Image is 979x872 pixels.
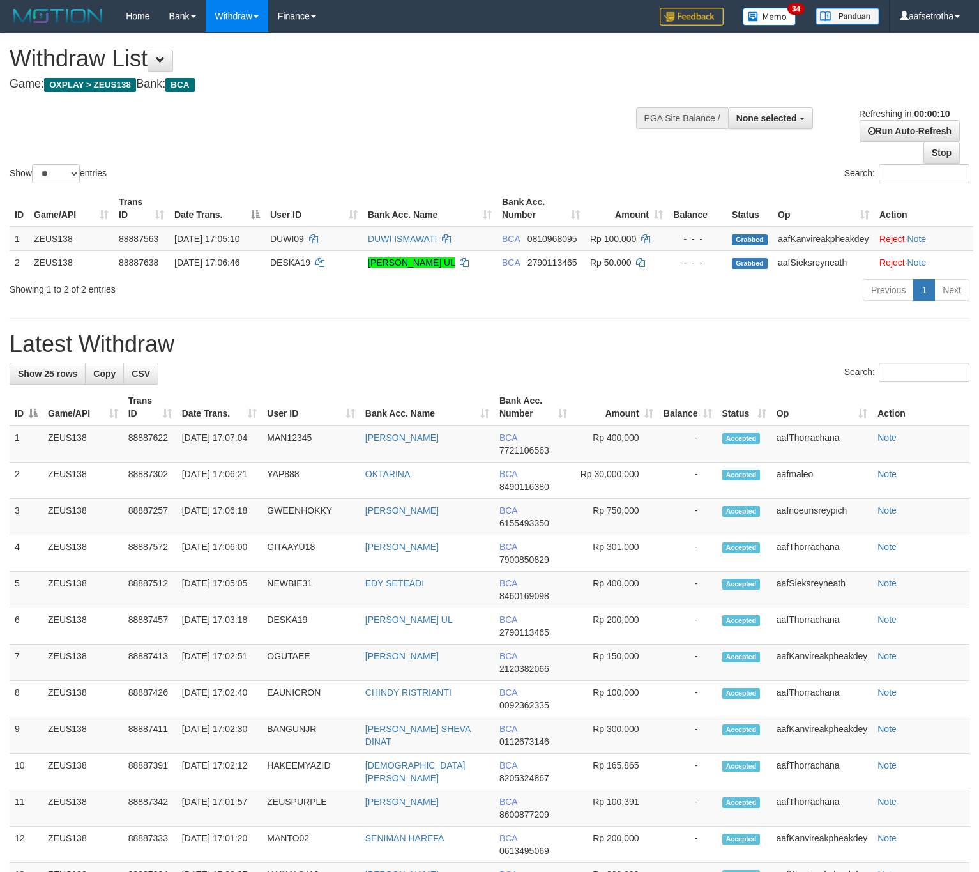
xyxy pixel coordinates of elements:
a: Note [877,505,897,516]
td: Rp 100,391 [572,790,658,827]
td: [DATE] 17:07:04 [177,425,262,463]
span: DESKA19 [270,257,310,268]
td: [DATE] 17:02:12 [177,754,262,790]
td: aafKanvireakpheakdey [771,717,872,754]
td: [DATE] 17:01:57 [177,790,262,827]
th: Date Trans.: activate to sort column descending [169,190,265,227]
th: Bank Acc. Number: activate to sort column ascending [494,389,572,425]
td: aafnoeunsreypich [771,499,872,535]
a: [PERSON_NAME] [365,432,439,443]
span: Rp 100.000 [590,234,636,244]
h1: Withdraw List [10,46,640,72]
div: Showing 1 to 2 of 2 entries [10,278,398,296]
span: BCA [499,687,517,698]
td: ZEUS138 [43,425,123,463]
a: 1 [913,279,935,301]
td: ZEUS138 [29,250,114,274]
th: Op: activate to sort column ascending [773,190,874,227]
span: Accepted [722,433,761,444]
span: Grabbed [732,234,768,245]
td: ZEUS138 [43,645,123,681]
label: Search: [844,164,969,183]
a: Copy [85,363,124,385]
td: - [658,572,717,608]
a: CSV [123,363,158,385]
td: aafThorrachana [771,608,872,645]
th: Game/API: activate to sort column ascending [29,190,114,227]
label: Search: [844,363,969,382]
th: Status: activate to sort column ascending [717,389,771,425]
td: ZEUS138 [43,790,123,827]
span: BCA [499,760,517,770]
span: Accepted [722,797,761,808]
td: aafThorrachana [771,790,872,827]
td: ZEUS138 [43,754,123,790]
img: MOTION_logo.png [10,6,107,26]
span: BCA [499,432,517,443]
td: [DATE] 17:01:20 [177,827,262,863]
td: 1 [10,227,29,251]
td: 88887413 [123,645,177,681]
span: [DATE] 17:05:10 [174,234,239,244]
td: MANTO02 [262,827,360,863]
span: OXPLAY > ZEUS138 [44,78,136,92]
th: Op: activate to sort column ascending [771,389,872,425]
td: [DATE] 17:05:05 [177,572,262,608]
img: Feedback.jpg [660,8,724,26]
td: 88887302 [123,463,177,499]
div: PGA Site Balance / [636,107,728,129]
span: Copy 0112673146 to clipboard [499,737,549,747]
span: Copy 2790113465 to clipboard [527,257,577,268]
span: BCA [502,257,520,268]
span: 88887638 [119,257,158,268]
td: [DATE] 17:02:30 [177,717,262,754]
a: Run Auto-Refresh [860,120,960,142]
span: Copy 7900850829 to clipboard [499,555,549,565]
td: - [658,463,717,499]
td: Rp 400,000 [572,425,658,463]
th: Amount: activate to sort column ascending [585,190,668,227]
span: BCA [499,542,517,552]
a: Note [877,760,897,770]
td: 7 [10,645,43,681]
span: 88887563 [119,234,158,244]
td: Rp 300,000 [572,717,658,754]
td: ZEUS138 [43,827,123,863]
th: Trans ID: activate to sort column ascending [114,190,169,227]
a: Note [877,432,897,443]
a: Note [877,615,897,625]
td: - [658,754,717,790]
span: Copy 7721106563 to clipboard [499,445,549,455]
a: Note [877,687,897,698]
td: - [658,645,717,681]
td: 3 [10,499,43,535]
span: Copy 0613495069 to clipboard [499,846,549,856]
td: aafThorrachana [771,425,872,463]
td: - [658,790,717,827]
td: aafSieksreyneath [773,250,874,274]
td: Rp 200,000 [572,608,658,645]
span: BCA [165,78,194,92]
a: Reject [879,257,905,268]
td: 88887411 [123,717,177,754]
td: 88887572 [123,535,177,572]
td: [DATE] 17:06:18 [177,499,262,535]
td: 88887512 [123,572,177,608]
td: [DATE] 17:06:21 [177,463,262,499]
a: Note [877,724,897,734]
td: Rp 400,000 [572,572,658,608]
th: Bank Acc. Name: activate to sort column ascending [363,190,497,227]
td: [DATE] 17:03:18 [177,608,262,645]
span: Accepted [722,688,761,699]
th: Status [727,190,773,227]
td: ZEUS138 [43,572,123,608]
td: 6 [10,608,43,645]
span: 34 [787,3,805,15]
td: Rp 200,000 [572,827,658,863]
span: BCA [499,615,517,625]
a: Next [934,279,969,301]
td: aafThorrachana [771,754,872,790]
a: [PERSON_NAME] [365,505,439,516]
a: [PERSON_NAME] [365,797,439,807]
td: ZEUS138 [29,227,114,251]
